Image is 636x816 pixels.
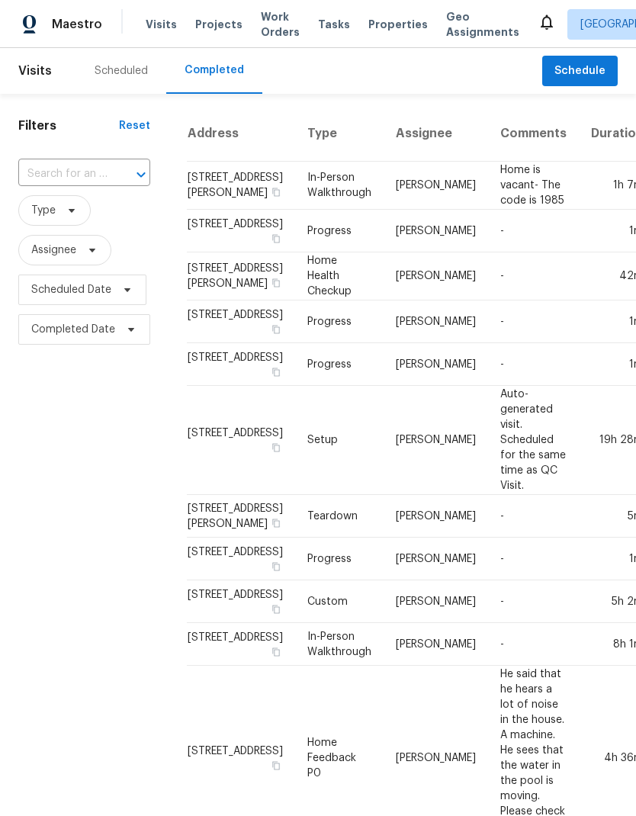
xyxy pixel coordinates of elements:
[187,495,295,538] td: [STREET_ADDRESS][PERSON_NAME]
[269,276,283,290] button: Copy Address
[195,17,243,32] span: Projects
[384,162,488,210] td: [PERSON_NAME]
[295,162,384,210] td: In-Person Walkthrough
[187,210,295,252] td: [STREET_ADDRESS]
[488,210,579,252] td: -
[269,560,283,573] button: Copy Address
[384,210,488,252] td: [PERSON_NAME]
[187,106,295,162] th: Address
[488,343,579,386] td: -
[31,282,111,297] span: Scheduled Date
[185,63,244,78] div: Completed
[269,441,283,455] button: Copy Address
[269,323,283,336] button: Copy Address
[295,538,384,580] td: Progress
[295,386,384,495] td: Setup
[295,495,384,538] td: Teardown
[542,56,618,87] button: Schedule
[269,645,283,659] button: Copy Address
[261,9,300,40] span: Work Orders
[488,300,579,343] td: -
[384,252,488,300] td: [PERSON_NAME]
[384,623,488,666] td: [PERSON_NAME]
[187,343,295,386] td: [STREET_ADDRESS]
[18,118,119,133] h1: Filters
[488,162,579,210] td: Home is vacant- The code is 1985
[384,343,488,386] td: [PERSON_NAME]
[488,252,579,300] td: -
[384,495,488,538] td: [PERSON_NAME]
[295,623,384,666] td: In-Person Walkthrough
[384,300,488,343] td: [PERSON_NAME]
[269,602,283,616] button: Copy Address
[119,118,150,133] div: Reset
[488,580,579,623] td: -
[384,106,488,162] th: Assignee
[384,580,488,623] td: [PERSON_NAME]
[295,580,384,623] td: Custom
[95,63,148,79] div: Scheduled
[187,580,295,623] td: [STREET_ADDRESS]
[295,210,384,252] td: Progress
[269,759,283,773] button: Copy Address
[31,203,56,218] span: Type
[384,538,488,580] td: [PERSON_NAME]
[130,164,152,185] button: Open
[187,538,295,580] td: [STREET_ADDRESS]
[146,17,177,32] span: Visits
[488,538,579,580] td: -
[488,386,579,495] td: Auto-generated visit. Scheduled for the same time as QC Visit.
[18,162,108,186] input: Search for an address...
[187,162,295,210] td: [STREET_ADDRESS][PERSON_NAME]
[295,343,384,386] td: Progress
[488,495,579,538] td: -
[52,17,102,32] span: Maestro
[368,17,428,32] span: Properties
[488,623,579,666] td: -
[318,19,350,30] span: Tasks
[269,516,283,530] button: Copy Address
[18,54,52,88] span: Visits
[187,386,295,495] td: [STREET_ADDRESS]
[295,252,384,300] td: Home Health Checkup
[554,62,605,81] span: Schedule
[446,9,519,40] span: Geo Assignments
[269,185,283,199] button: Copy Address
[269,365,283,379] button: Copy Address
[488,106,579,162] th: Comments
[187,252,295,300] td: [STREET_ADDRESS][PERSON_NAME]
[187,300,295,343] td: [STREET_ADDRESS]
[384,386,488,495] td: [PERSON_NAME]
[295,300,384,343] td: Progress
[31,322,115,337] span: Completed Date
[187,623,295,666] td: [STREET_ADDRESS]
[31,243,76,258] span: Assignee
[295,106,384,162] th: Type
[269,232,283,246] button: Copy Address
